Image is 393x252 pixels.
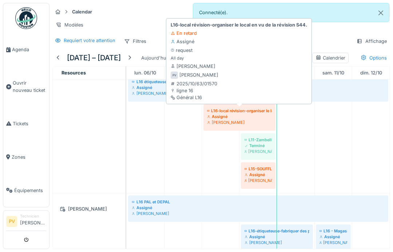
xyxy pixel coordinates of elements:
div: Assigné [171,38,194,45]
span: Équipements [14,187,46,194]
a: 11 octobre 2025 [321,68,346,78]
div: L16 PAL et DEPAL [132,199,385,205]
div: Modèles [52,20,87,30]
div: Calendrier [315,54,345,61]
a: PV Technicien[PERSON_NAME] [6,214,46,231]
a: 12 octobre 2025 [358,68,384,78]
span: Ouvrir nouveau ticket [13,80,46,93]
small: All day [171,55,184,61]
div: [PERSON_NAME] [245,149,272,154]
div: Assigné [319,234,347,240]
div: Général L16 [171,94,217,101]
div: Connecté(e). [193,3,389,22]
div: Filtres [121,36,150,46]
div: [PERSON_NAME] [57,204,121,214]
div: Assigné [245,172,272,178]
div: L16 - Magasin casiers - chaine [319,228,347,234]
div: Options [357,53,390,63]
div: Assigné [245,234,309,240]
div: L15-SOUFFLEUSE-STATION 11 [245,166,272,172]
div: Assigné [207,114,272,119]
div: Assigné [132,205,385,211]
strong: Calendar [69,8,95,15]
div: Aujourd'hui [138,53,170,63]
span: Zones [12,154,46,160]
div: Terminé [245,143,272,149]
a: Zones [3,140,49,174]
li: [PERSON_NAME] [20,214,46,229]
div: Affichage [353,36,390,46]
div: Assigné [132,85,385,90]
div: L16 étiqueteuse [132,79,385,85]
div: [PERSON_NAME] [245,240,309,245]
a: Tickets [3,107,49,140]
div: [PERSON_NAME] [207,119,272,125]
li: PV [6,216,17,227]
div: [PERSON_NAME] [245,178,272,183]
div: [PERSON_NAME] [171,63,215,70]
div: [PERSON_NAME] [319,240,347,245]
a: 6 octobre 2025 [132,68,158,78]
div: Requiert votre attention [64,37,115,44]
div: [PERSON_NAME] [132,211,385,216]
div: L16-local révision-organiser le local en vu de la révision S44. [207,108,272,114]
span: Agenda [12,46,46,53]
a: Équipements [3,174,49,207]
div: [PERSON_NAME] [179,72,218,78]
div: ligne 16 [171,87,217,94]
div: [PERSON_NAME] [132,90,385,96]
a: Agenda [3,33,49,66]
span: Resources [61,70,86,76]
div: 2025/10/63/01570 [171,80,217,87]
a: Ouvrir nouveau ticket [3,66,49,107]
div: En retard [171,30,197,37]
div: PV [171,72,178,79]
span: Tickets [13,120,46,127]
button: Close [373,3,389,23]
div: Technicien [20,214,46,219]
strong: L16-local révision-organiser le local en vu de la révision S44. [171,21,307,28]
div: L11-Zambelli-Remise en place PILZ [245,137,272,143]
img: Badge_color-CXgf-gQk.svg [15,7,37,29]
div: L16-étiqueteuse-fabriquer des protection mécanique en inox pour les fiches Harting des postes 1 e... [245,228,309,234]
div: request [171,47,192,54]
h5: [DATE] – [DATE] [67,53,121,62]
